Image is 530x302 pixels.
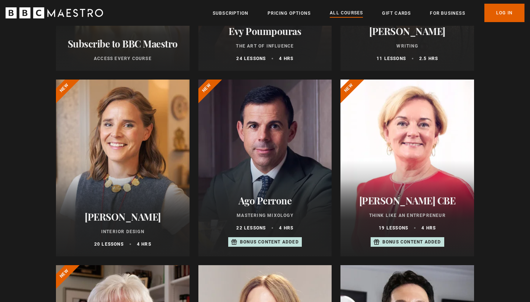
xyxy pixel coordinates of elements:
a: [PERSON_NAME] Interior Design 20 lessons 4 hrs New [56,80,190,256]
p: Mastering Mixology [207,212,323,219]
p: Bonus content added [382,239,441,245]
p: 20 lessons [94,241,124,247]
p: 22 lessons [236,225,266,231]
h2: [PERSON_NAME] CBE [349,195,465,206]
p: 4 hrs [421,225,436,231]
p: 11 lessons [377,55,406,62]
a: All Courses [330,9,363,17]
p: Think Like an Entrepreneur [349,212,465,219]
p: 4 hrs [279,225,293,231]
a: Pricing Options [268,10,311,17]
h2: Evy Poumpouras [207,25,323,37]
p: Bonus content added [240,239,299,245]
p: The Art of Influence [207,43,323,49]
a: For business [430,10,465,17]
p: 4 hrs [279,55,293,62]
nav: Primary [213,4,524,22]
h2: [PERSON_NAME] [349,25,465,37]
h2: [PERSON_NAME] [65,211,181,222]
p: Writing [349,43,465,49]
a: Ago Perrone Mastering Mixology 22 lessons 4 hrs Bonus content added New [198,80,332,256]
p: 2.5 hrs [419,55,438,62]
a: Log In [484,4,524,22]
p: 24 lessons [236,55,266,62]
p: 4 hrs [137,241,151,247]
h2: Ago Perrone [207,195,323,206]
a: [PERSON_NAME] CBE Think Like an Entrepreneur 19 lessons 4 hrs Bonus content added New [340,80,474,256]
a: Subscription [213,10,248,17]
p: 19 lessons [379,225,408,231]
p: Interior Design [65,228,181,235]
svg: BBC Maestro [6,7,103,18]
a: Gift Cards [382,10,411,17]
